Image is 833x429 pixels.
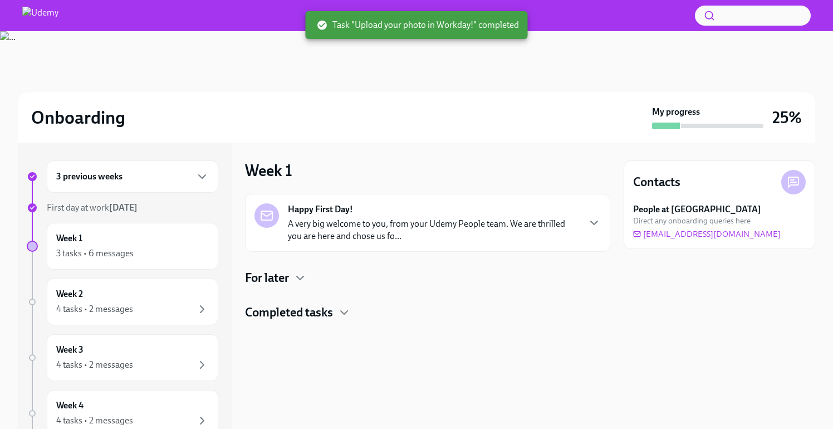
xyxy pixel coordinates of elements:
span: Direct any onboarding queries here [633,216,751,226]
div: Completed tasks [245,304,610,321]
strong: [DATE] [109,202,138,213]
h4: For later [245,270,289,286]
div: 4 tasks • 2 messages [56,415,133,427]
img: Udemy [22,7,58,25]
div: 3 tasks • 6 messages [56,247,134,260]
a: Week 24 tasks • 2 messages [27,279,218,325]
h6: Week 3 [56,344,84,356]
h6: Week 1 [56,232,82,245]
h6: Week 4 [56,399,84,412]
div: 3 previous weeks [47,160,218,193]
h3: Week 1 [245,160,292,181]
h2: Onboarding [31,106,125,129]
p: A very big welcome to you, from your Udemy People team. We are thrilled you are here and chose us... [288,218,579,242]
h6: 3 previous weeks [56,170,122,183]
a: Week 34 tasks • 2 messages [27,334,218,381]
strong: My progress [652,106,700,118]
span: Task "Upload your photo in Workday!" completed [317,19,519,31]
strong: People at [GEOGRAPHIC_DATA] [633,203,761,216]
div: 4 tasks • 2 messages [56,359,133,371]
h4: Contacts [633,174,680,191]
h4: Completed tasks [245,304,333,321]
h6: Week 2 [56,288,83,300]
span: First day at work [47,202,138,213]
a: First day at work[DATE] [27,202,218,214]
a: [EMAIL_ADDRESS][DOMAIN_NAME] [633,228,781,240]
div: For later [245,270,610,286]
strong: Happy First Day! [288,203,353,216]
a: Week 13 tasks • 6 messages [27,223,218,270]
h3: 25% [772,108,802,128]
div: 4 tasks • 2 messages [56,303,133,315]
